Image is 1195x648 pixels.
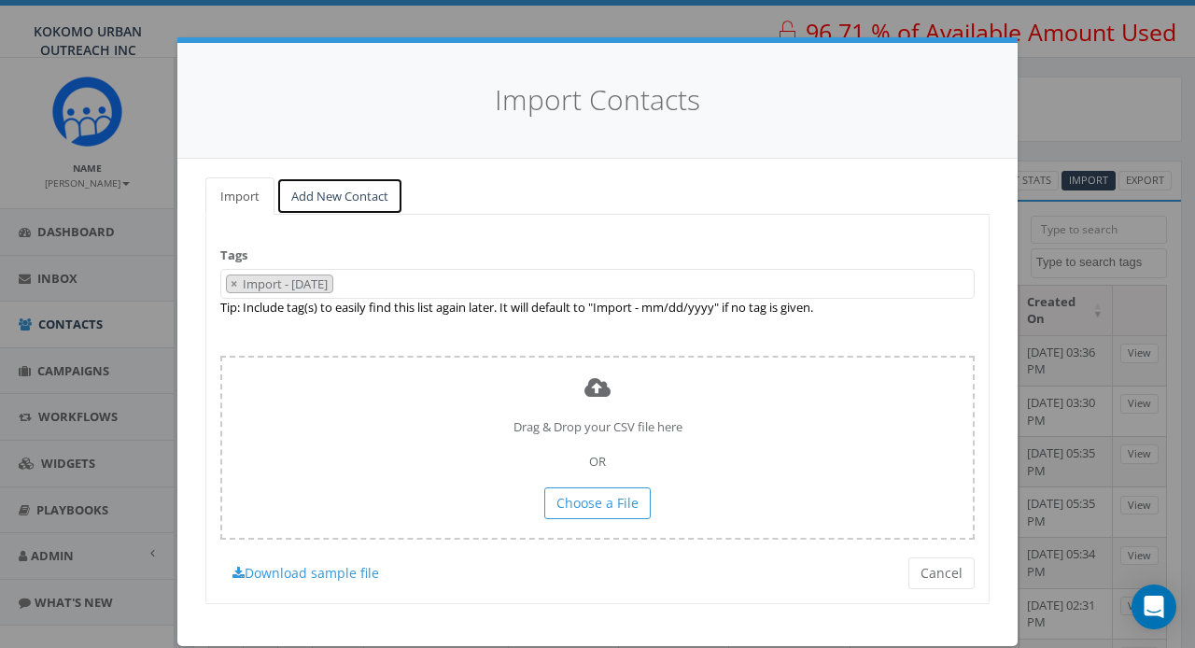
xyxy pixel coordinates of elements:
textarea: Search [338,276,347,293]
label: Tags [220,247,247,264]
span: OR [589,453,606,470]
span: × [231,275,237,292]
a: Import [205,177,274,216]
span: Import - [DATE] [241,275,332,292]
li: Import - 08/28/2025 [226,275,333,294]
a: Download sample file [220,557,391,589]
h4: Import Contacts [205,80,990,120]
a: Add New Contact [276,177,403,216]
label: Tip: Include tag(s) to easily find this list again later. It will default to "Import - mm/dd/yyyy... [220,299,813,317]
span: Choose a File [556,494,639,512]
button: Remove item [227,275,241,293]
div: Open Intercom Messenger [1132,585,1176,629]
button: Cancel [908,557,975,589]
div: Drag & Drop your CSV file here [220,356,975,540]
